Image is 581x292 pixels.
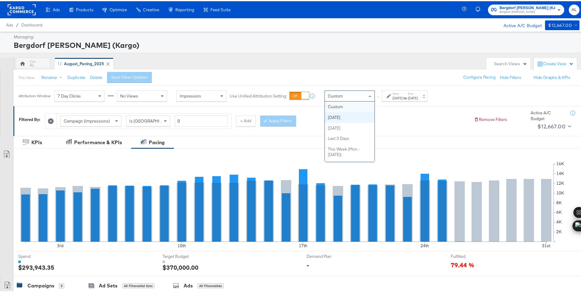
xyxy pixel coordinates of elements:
text: 4K [556,218,562,224]
text: 2K [556,228,562,233]
div: - [307,259,309,268]
span: / [13,21,21,26]
button: Rename [37,71,69,82]
div: [DATE] [393,94,403,99]
div: All Filtered Ad Sets [122,282,155,287]
span: No Views [120,92,138,98]
div: Ads [184,281,193,288]
label: Start: [393,91,403,94]
strong: to [403,94,408,99]
div: August_Pacing_2025 [64,60,104,66]
a: Dashboard [21,21,42,26]
div: Ad Sets [99,281,117,288]
div: Campaigns [27,281,54,288]
div: Create View [543,60,574,66]
span: Products [76,6,93,11]
div: [DATE] [325,111,375,122]
div: Pacing [149,138,165,145]
div: $12,667.00 [548,20,572,28]
div: AL [30,61,34,67]
text: 31st [542,242,550,247]
div: $370,000.00 [163,262,199,271]
text: 3rd [57,242,63,247]
div: All Filtered Ads [197,282,224,287]
div: Bergdorf [PERSON_NAME] (Kargo) [14,39,578,49]
text: 16K [556,160,564,166]
div: Search Views [494,60,527,66]
div: Last 3 Days [325,132,375,143]
text: 12K [556,180,564,185]
span: Is [GEOGRAPHIC_DATA] [129,117,176,123]
div: $12,667.00 [537,121,565,130]
button: Bergdorf [PERSON_NAME] (Kargo)Bergdorf [PERSON_NAME] [488,3,564,14]
div: [DATE] [408,94,418,99]
button: Duplicate [67,73,85,79]
span: Custom [328,92,343,98]
text: 14K [556,170,564,175]
div: KPIs [31,138,42,145]
text: 8K [556,199,562,205]
button: AL [569,3,579,14]
div: $293,943.35 [18,262,54,271]
span: 7 Day Clicks [58,92,81,98]
div: This Week (Sun - [DATE]) [325,159,375,175]
input: Enter a number [175,114,228,126]
button: $12,667.00 [545,19,579,29]
span: AL [571,5,577,12]
div: Performance & KPIs [74,138,122,145]
text: 17th [299,242,307,247]
text: 24th [421,242,429,247]
span: Impression [180,92,201,98]
div: This View: [18,74,34,79]
div: [DATE] [325,122,375,132]
span: Target Budget [163,252,208,258]
div: Custom [325,100,375,111]
div: Attribution Window: [18,93,51,97]
span: Ads [53,6,60,11]
span: Campaign (Impressions) [64,117,110,123]
button: Hide Graphs & KPIs [533,73,570,79]
button: Hide Filters [500,73,521,79]
span: Creative [143,6,159,11]
span: ↑ [375,95,381,97]
div: This Week (Mon - [DATE]) [325,143,375,159]
button: Configure Pacing [459,71,500,82]
button: Remove Filters [474,116,507,121]
div: 5 [59,282,64,287]
span: 79.44 % [451,259,474,268]
div: Drag to reorder tab [58,61,61,64]
span: Optimize [109,6,127,11]
span: Fulfilled [451,252,497,258]
label: Use Unified Attribution Setting: [230,92,287,98]
span: Ads [6,21,13,26]
span: Bergdorf [PERSON_NAME] (Kargo) [500,4,555,10]
div: Filtered By: [19,116,40,121]
div: Active A/C Budget [497,19,542,28]
div: Managing: [14,33,578,39]
span: Demand Plan [307,252,352,258]
text: 6K [556,208,562,214]
button: + Add [236,114,256,125]
span: Bergdorf [PERSON_NAME] [500,9,555,13]
span: Reporting [175,6,194,11]
span: Feed Suite [210,6,231,11]
text: 10th [178,242,186,247]
button: Delete [90,73,102,79]
text: 10K [556,189,564,195]
div: Active A/C Budget [531,109,564,120]
button: $12,667.00 [535,120,572,130]
span: Spend [18,252,64,258]
label: End: [408,91,418,94]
